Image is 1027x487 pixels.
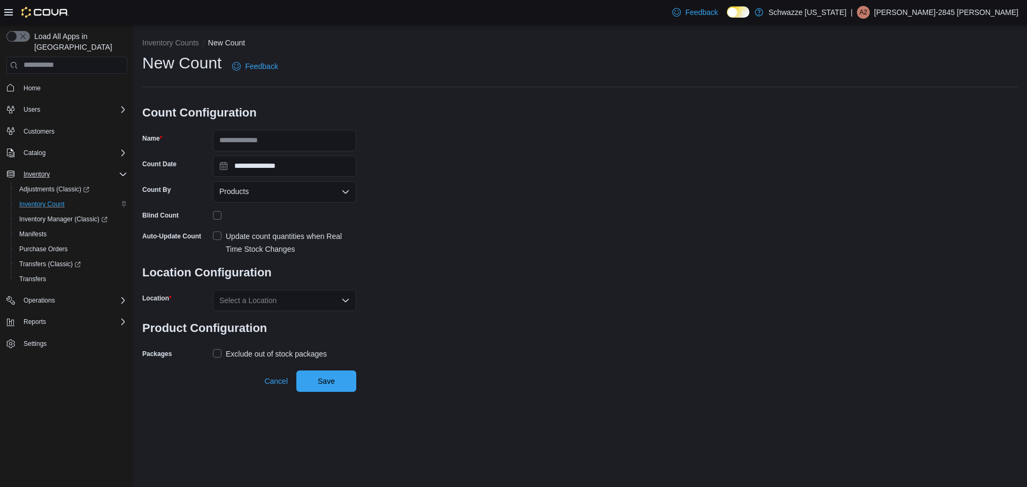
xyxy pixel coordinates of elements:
[727,6,749,18] input: Dark Mode
[19,168,127,181] span: Inventory
[245,61,278,72] span: Feedback
[19,245,68,253] span: Purchase Orders
[19,81,127,95] span: Home
[19,337,51,350] a: Settings
[19,103,44,116] button: Users
[228,56,282,77] a: Feedback
[226,347,327,360] div: Exclude out of stock packages
[142,96,356,130] h3: Count Configuration
[296,370,356,392] button: Save
[226,230,356,256] div: Update count quantities when Real Time Stock Changes
[19,125,127,138] span: Customers
[11,227,132,242] button: Manifests
[11,272,132,287] button: Transfers
[15,183,94,196] a: Adjustments (Classic)
[11,182,132,197] a: Adjustments (Classic)
[11,212,132,227] a: Inventory Manager (Classic)
[15,243,127,256] span: Purchase Orders
[15,273,127,285] span: Transfers
[857,6,870,19] div: Andrew-2845 Moreno
[19,125,59,138] a: Customers
[142,311,356,345] h3: Product Configuration
[19,215,108,223] span: Inventory Manager (Classic)
[30,31,127,52] span: Load All Apps in [GEOGRAPHIC_DATA]
[15,228,51,241] a: Manifests
[2,145,132,160] button: Catalog
[24,149,45,157] span: Catalog
[219,185,249,198] span: Products
[874,6,1018,19] p: [PERSON_NAME]-2845 [PERSON_NAME]
[11,257,132,272] a: Transfers (Classic)
[2,123,132,139] button: Customers
[668,2,722,23] a: Feedback
[19,103,127,116] span: Users
[19,337,127,350] span: Settings
[19,315,50,328] button: Reports
[318,376,335,386] span: Save
[19,294,59,307] button: Operations
[142,134,162,143] label: Name
[142,211,179,220] div: Blind Count
[19,146,127,159] span: Catalog
[11,197,132,212] button: Inventory Count
[15,198,127,211] span: Inventory Count
[2,167,132,182] button: Inventory
[24,84,41,92] span: Home
[142,160,177,168] label: Count Date
[19,275,46,283] span: Transfers
[15,198,69,211] a: Inventory Count
[19,294,127,307] span: Operations
[769,6,847,19] p: Schwazze [US_STATE]
[860,6,868,19] span: A2
[15,243,72,256] a: Purchase Orders
[2,80,132,96] button: Home
[19,315,127,328] span: Reports
[341,188,350,196] button: Open list of options
[19,260,81,268] span: Transfers (Classic)
[15,228,127,241] span: Manifests
[19,200,65,208] span: Inventory Count
[19,230,47,238] span: Manifests
[24,170,50,179] span: Inventory
[15,213,127,226] span: Inventory Manager (Classic)
[264,376,288,386] span: Cancel
[208,38,245,47] button: New Count
[24,296,55,305] span: Operations
[213,156,356,177] input: Press the down key to open a popover containing a calendar.
[142,185,171,194] label: Count By
[15,183,127,196] span: Adjustments (Classic)
[15,213,112,226] a: Inventory Manager (Classic)
[142,232,201,241] label: Auto-Update Count
[24,105,40,114] span: Users
[19,185,89,194] span: Adjustments (Classic)
[142,350,172,358] label: Packages
[15,258,127,270] span: Transfers (Classic)
[11,242,132,257] button: Purchase Orders
[19,168,54,181] button: Inventory
[6,76,127,380] nav: Complex example
[24,318,46,326] span: Reports
[685,7,718,18] span: Feedback
[2,314,132,329] button: Reports
[142,38,199,47] button: Inventory Counts
[850,6,853,19] p: |
[142,294,172,303] label: Location
[24,339,47,348] span: Settings
[2,336,132,351] button: Settings
[19,82,45,95] a: Home
[341,296,350,305] button: Open list of options
[260,370,292,392] button: Cancel
[2,293,132,308] button: Operations
[21,7,69,18] img: Cova
[142,52,221,74] h1: New Count
[19,146,50,159] button: Catalog
[24,127,55,136] span: Customers
[15,258,85,270] a: Transfers (Classic)
[15,273,50,285] a: Transfers
[142,256,356,290] h3: Location Configuration
[2,102,132,117] button: Users
[142,37,1018,50] nav: An example of EuiBreadcrumbs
